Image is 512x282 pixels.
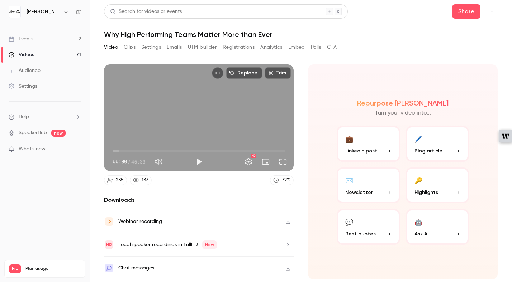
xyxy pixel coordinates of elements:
[9,83,37,90] div: Settings
[414,133,422,144] div: 🖊️
[167,42,182,53] button: Emails
[192,155,206,169] button: Play
[345,147,377,155] span: LinkedIn post
[265,67,291,79] button: Trim
[116,176,124,184] div: 235
[9,51,34,58] div: Videos
[223,42,255,53] button: Registrations
[9,35,33,43] div: Events
[151,155,166,169] button: Mute
[337,209,400,245] button: 💬Best quotes
[19,129,47,137] a: SpeakerHub
[9,6,20,18] img: Alva Labs
[345,133,353,144] div: 💼
[9,67,41,74] div: Audience
[345,230,376,238] span: Best quotes
[337,126,400,162] button: 💼LinkedIn post
[212,67,223,79] button: Embed video
[452,4,480,19] button: Share
[276,155,290,169] button: Full screen
[188,42,217,53] button: UTM builder
[345,189,373,196] span: Newsletter
[9,113,81,121] li: help-dropdown-opener
[345,216,353,227] div: 💬
[110,8,182,15] div: Search for videos or events
[251,154,256,158] div: HD
[311,42,321,53] button: Polls
[104,175,127,185] a: 235
[131,158,146,165] span: 45:33
[104,196,294,204] h2: Downloads
[327,42,337,53] button: CTA
[142,176,148,184] div: 133
[270,175,294,185] a: 72%
[486,6,498,17] button: Top Bar Actions
[414,189,438,196] span: Highlights
[19,145,46,153] span: What's new
[51,130,66,137] span: new
[375,109,431,117] p: Turn your video into...
[406,209,469,245] button: 🤖Ask Ai...
[19,113,29,121] span: Help
[406,126,469,162] button: 🖊️Blog article
[118,217,162,226] div: Webinar recording
[406,167,469,203] button: 🔑Highlights
[130,175,152,185] a: 133
[25,266,81,272] span: Plan usage
[104,42,118,53] button: Video
[118,264,154,272] div: Chat messages
[113,158,127,165] span: 00:00
[414,175,422,186] div: 🔑
[27,8,60,15] h6: [PERSON_NAME] Labs
[345,175,353,186] div: ✉️
[124,42,136,53] button: Clips
[288,42,305,53] button: Embed
[113,158,146,165] div: 00:00
[282,176,290,184] div: 72 %
[260,42,283,53] button: Analytics
[104,30,498,39] h1: Why High Performing Teams Matter More than Ever
[414,216,422,227] div: 🤖
[241,155,256,169] button: Settings
[118,240,217,249] div: Local speaker recordings in FullHD
[226,67,262,79] button: Replace
[72,146,81,152] iframe: Noticeable Trigger
[202,240,217,249] span: New
[414,147,442,155] span: Blog article
[9,264,21,273] span: Pro
[337,167,400,203] button: ✉️Newsletter
[259,155,273,169] button: Turn on miniplayer
[141,42,161,53] button: Settings
[357,99,449,107] h2: Repurpose [PERSON_NAME]
[128,158,131,165] span: /
[414,230,432,238] span: Ask Ai...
